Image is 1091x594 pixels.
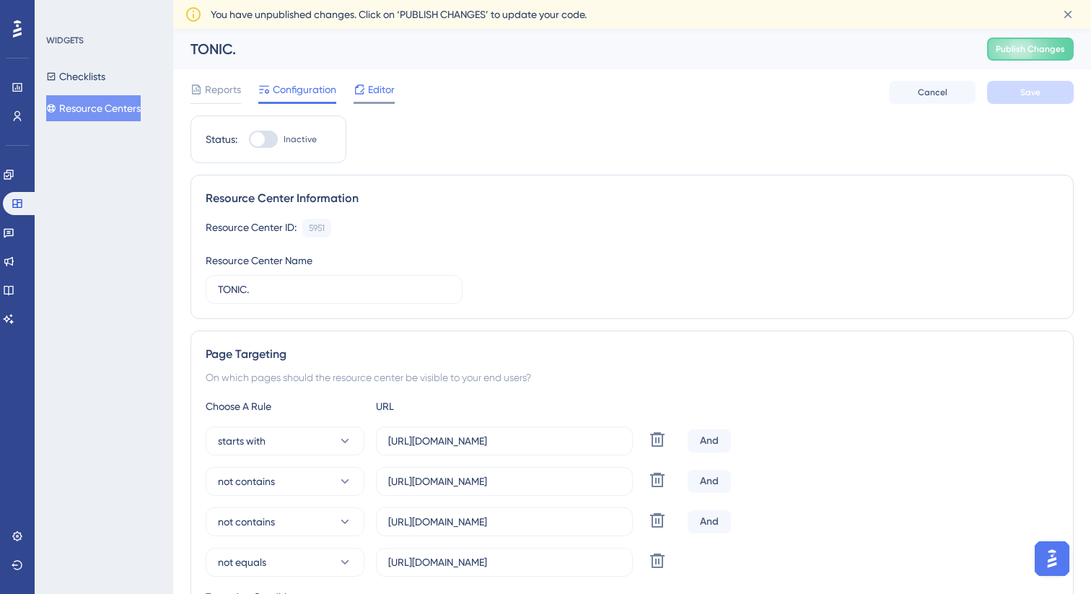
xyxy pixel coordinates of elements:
span: Cancel [918,87,947,98]
div: 5951 [309,222,325,234]
span: starts with [218,432,266,450]
div: Resource Center Information [206,190,1059,207]
input: yourwebsite.com/path [388,433,621,449]
span: not equals [218,554,266,571]
div: Choose A Rule [206,398,364,415]
iframe: UserGuiding AI Assistant Launcher [1030,537,1074,580]
button: not equals [206,548,364,577]
div: Resource Center ID: [206,219,297,237]
div: TONIC. [190,39,951,59]
button: Publish Changes [987,38,1074,61]
span: You have unpublished changes. Click on ‘PUBLISH CHANGES’ to update your code. [211,6,587,23]
div: URL [376,398,535,415]
span: not contains [218,473,275,490]
span: Inactive [284,134,317,145]
div: And [688,470,731,493]
div: Resource Center Name [206,252,312,269]
button: Save [987,81,1074,104]
button: Checklists [46,64,105,89]
div: Status: [206,131,237,148]
button: starts with [206,427,364,455]
div: Page Targeting [206,346,1059,363]
button: not contains [206,507,364,536]
span: Publish Changes [996,43,1065,55]
input: Type your Resource Center name [218,281,450,297]
button: Cancel [889,81,976,104]
div: And [688,429,731,453]
button: not contains [206,467,364,496]
div: And [688,510,731,533]
span: Save [1020,87,1040,98]
div: On which pages should the resource center be visible to your end users? [206,369,1059,386]
input: yourwebsite.com/path [388,554,621,570]
span: Configuration [273,81,336,98]
span: Editor [368,81,395,98]
input: yourwebsite.com/path [388,473,621,489]
span: not contains [218,513,275,530]
button: Resource Centers [46,95,141,121]
div: WIDGETS [46,35,84,46]
span: Reports [205,81,241,98]
input: yourwebsite.com/path [388,514,621,530]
